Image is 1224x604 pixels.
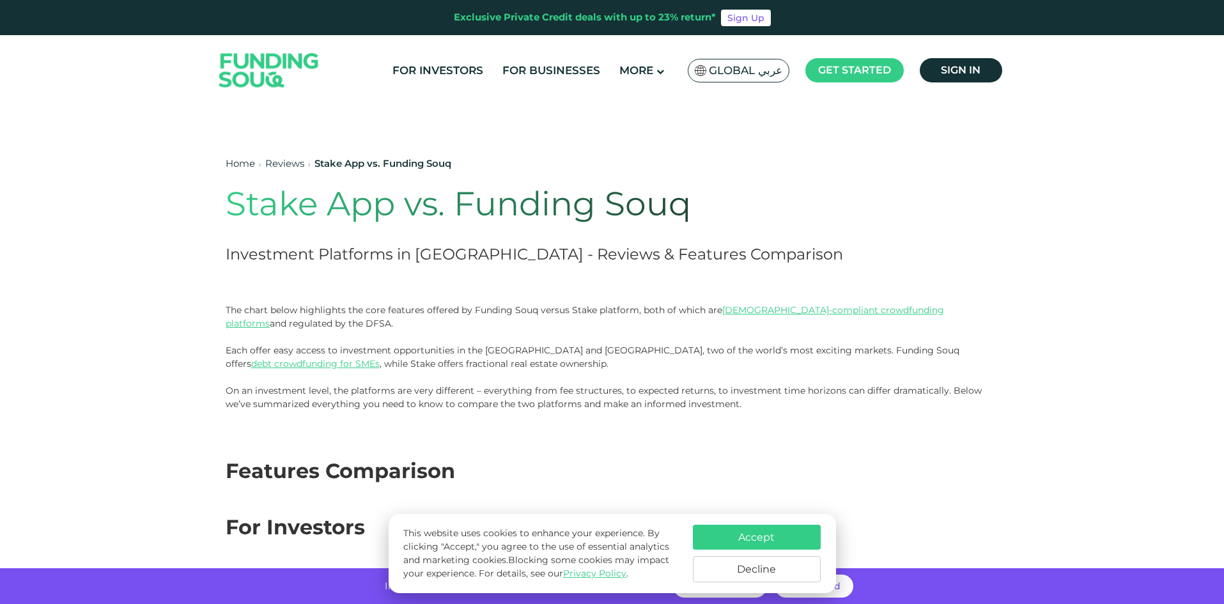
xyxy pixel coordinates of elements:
span: Invest with no hidden fees and get returns of up to [385,580,626,592]
a: Privacy Policy [563,568,626,579]
div: Exclusive Private Credit deals with up to 23% return* [454,10,716,25]
a: Sign Up [721,10,771,26]
img: SA Flag [695,65,706,76]
span: Sign in [941,64,980,76]
div: For Investors [226,512,999,543]
span: Blocking some cookies may impact your experience. [403,554,669,579]
p: On an investment level, the platforms are very different – everything from fee structures, to exp... [226,384,999,411]
a: Reviews [265,157,304,169]
p: The chart below highlights the core features offered by Funding Souq versus Stake platform, both ... [226,304,999,371]
img: Logo [206,38,332,103]
a: For Investors [389,60,486,81]
span: Get started [818,64,891,76]
a: debt crowdfunding for SMEs [251,358,380,369]
h1: Stake App vs. Funding Souq [226,184,844,224]
p: This website uses cookies to enhance your experience. By clicking "Accept," you agree to the use ... [403,527,679,580]
span: More [619,64,653,77]
a: Home [226,157,255,169]
span: Features Comparison [226,458,455,483]
a: Sign in [920,58,1002,82]
button: Accept [693,525,821,550]
h2: Investment Platforms in [GEOGRAPHIC_DATA] - Reviews & Features Comparison [226,243,844,265]
button: Decline [693,556,821,582]
span: For details, see our . [479,568,628,579]
a: For Businesses [499,60,603,81]
span: Global عربي [709,63,782,78]
div: Stake App vs. Funding Souq [314,157,451,171]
